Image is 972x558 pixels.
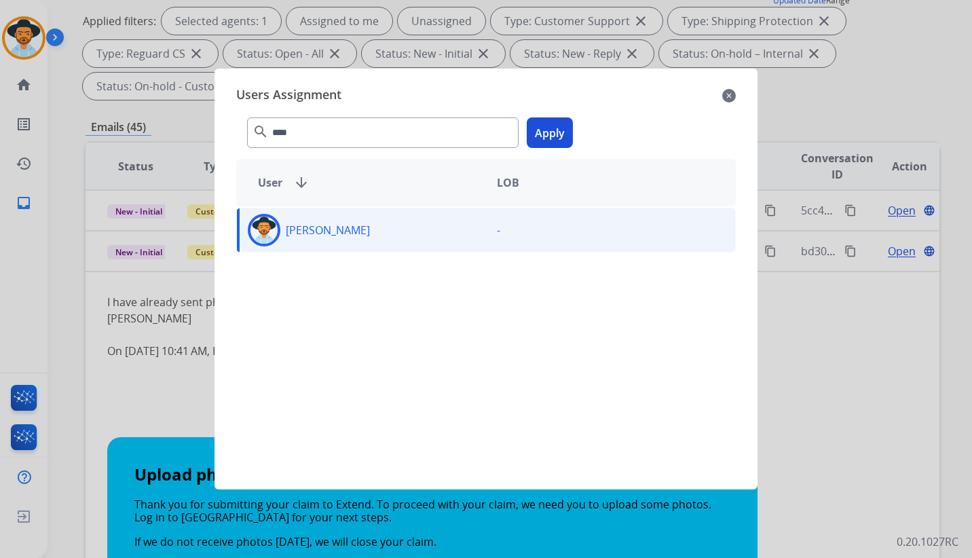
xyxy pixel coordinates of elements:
[293,174,310,191] mat-icon: arrow_downward
[497,174,519,191] span: LOB
[236,85,341,107] span: Users Assignment
[247,174,486,191] div: User
[286,222,370,238] p: [PERSON_NAME]
[497,222,500,238] p: -
[527,117,573,148] button: Apply
[253,124,269,140] mat-icon: search
[722,88,736,104] mat-icon: close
